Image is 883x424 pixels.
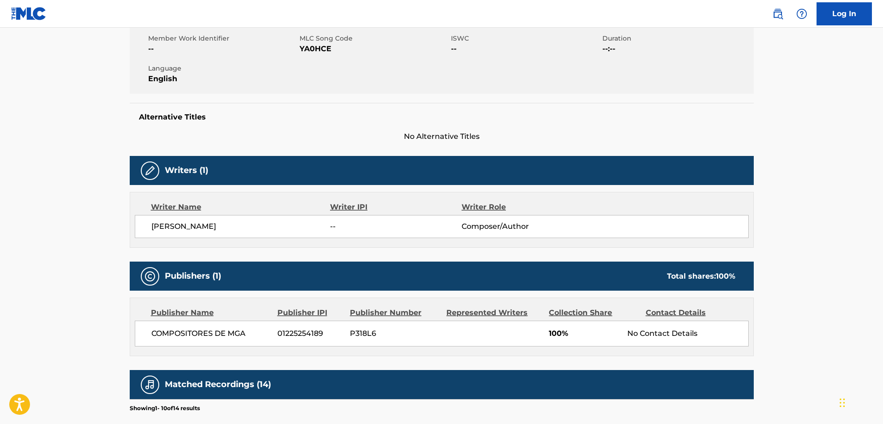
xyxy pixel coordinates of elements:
a: Log In [817,2,872,25]
div: No Contact Details [627,328,748,339]
div: Publisher IPI [277,307,343,318]
div: Contact Details [646,307,735,318]
iframe: Chat Widget [837,380,883,424]
img: help [796,8,807,19]
span: [PERSON_NAME] [151,221,330,232]
div: Drag [840,389,845,417]
div: Total shares: [667,271,735,282]
div: Writer IPI [330,202,462,213]
h5: Alternative Titles [139,113,745,122]
img: Publishers [144,271,156,282]
h5: Matched Recordings (14) [165,379,271,390]
img: Matched Recordings [144,379,156,390]
span: --:-- [602,43,751,54]
span: P318L6 [350,328,439,339]
img: MLC Logo [11,7,47,20]
span: YA0HCE [300,43,449,54]
div: Publisher Name [151,307,270,318]
span: ISWC [451,34,600,43]
div: Collection Share [549,307,638,318]
a: Public Search [769,5,787,23]
img: search [772,8,783,19]
span: Duration [602,34,751,43]
span: No Alternative Titles [130,131,754,142]
span: 01225254189 [277,328,343,339]
div: Writer Role [462,202,581,213]
div: Represented Writers [446,307,542,318]
span: 100% [549,328,620,339]
div: Help [793,5,811,23]
span: 100 % [716,272,735,281]
div: Publisher Number [350,307,439,318]
span: COMPOSITORES DE MGA [151,328,271,339]
span: MLC Song Code [300,34,449,43]
h5: Writers (1) [165,165,208,176]
span: Language [148,64,297,73]
span: -- [148,43,297,54]
img: Writers [144,165,156,176]
span: -- [451,43,600,54]
span: -- [330,221,461,232]
div: Writer Name [151,202,330,213]
span: Member Work Identifier [148,34,297,43]
h5: Publishers (1) [165,271,221,281]
p: Showing 1 - 10 of 14 results [130,404,200,412]
span: English [148,73,297,84]
span: Composer/Author [462,221,581,232]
